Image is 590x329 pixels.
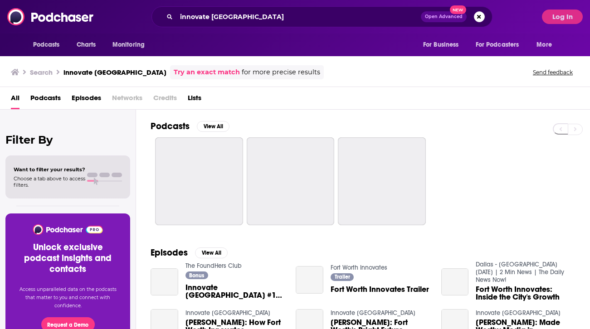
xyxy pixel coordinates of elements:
button: open menu [470,36,532,53]
h3: innovate [GEOGRAPHIC_DATA] [63,68,166,77]
span: Trailer [335,274,350,280]
a: Innovate Fort Worth #18: The Wellies [185,284,285,299]
a: Podcasts [30,91,61,109]
a: Dallas - Fort Worth Today | 2 Min News | The Daily News Now! [476,261,564,284]
span: For Business [423,39,459,51]
span: Open Advanced [425,15,463,19]
a: EpisodesView All [151,247,228,258]
a: PodcastsView All [151,121,229,132]
a: Try an exact match [174,67,240,77]
input: Search podcasts, credits, & more... [176,10,421,24]
a: Fort Worth Innovates Trailer [296,266,323,294]
a: Fort Worth Innovates Trailer [331,285,429,293]
span: Choose a tab above to access filters. [14,175,85,188]
h2: Podcasts [151,121,190,132]
span: Charts [77,39,96,51]
h3: Unlock exclusive podcast insights and contacts [16,242,119,275]
div: Search podcasts, credits, & more... [151,6,492,27]
button: View All [195,247,228,258]
span: Innovate [GEOGRAPHIC_DATA] #18: The Wellies [185,284,285,299]
span: Credits [153,91,177,109]
span: Networks [112,91,142,109]
a: Innovate Fort Worth [331,309,415,317]
a: Fort Worth Innovates: Inside the City's Growth [441,268,469,296]
a: All [11,91,20,109]
a: The FoundHers Club [185,262,242,270]
a: Innovate Fort Worth [185,309,270,317]
img: Podchaser - Follow, Share and Rate Podcasts [32,224,103,235]
button: Send feedback [530,68,575,76]
button: View All [197,121,229,132]
span: Monitoring [112,39,145,51]
span: More [536,39,552,51]
img: Podchaser - Follow, Share and Rate Podcasts [7,8,94,25]
a: Fort Worth Innovates [331,264,387,271]
button: Open AdvancedNew [421,11,467,22]
h2: Episodes [151,247,188,258]
button: open menu [417,36,470,53]
span: Want to filter your results? [14,166,85,173]
span: For Podcasters [476,39,519,51]
button: open menu [106,36,156,53]
a: Innovate Fort Worth [476,309,561,317]
span: for more precise results [242,67,320,77]
a: Charts [71,36,102,53]
h2: Filter By [5,133,130,146]
a: Lists [188,91,201,109]
button: Log In [542,10,583,24]
a: Episodes [72,91,101,109]
a: Fort Worth Innovates: Inside the City's Growth [476,285,575,301]
button: open menu [27,36,72,53]
span: Bonus [189,273,204,278]
span: New [450,5,466,14]
a: Innovate Fort Worth #18: The Wellies [151,268,178,296]
p: Access unparalleled data on the podcasts that matter to you and connect with confidence. [16,285,119,310]
button: open menu [530,36,563,53]
h3: Search [30,68,53,77]
span: Podcasts [33,39,60,51]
